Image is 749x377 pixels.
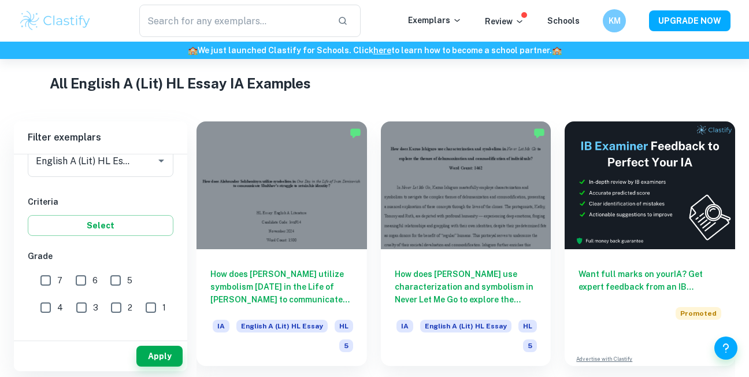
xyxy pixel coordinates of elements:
a: Advertise with Clastify [576,355,632,363]
span: 4 [57,301,63,314]
span: 5 [339,339,353,352]
a: Schools [547,16,580,25]
span: HL [518,320,537,332]
span: 2 [128,301,132,314]
h6: Level [28,333,173,346]
button: Apply [136,346,183,367]
img: Thumbnail [565,121,735,249]
span: 3 [93,301,98,314]
h6: How does [PERSON_NAME] use characterization and symbolism in Never Let Me Go to explore the theme... [395,268,537,306]
span: 5 [127,274,132,287]
p: Review [485,15,524,28]
button: Open [153,153,169,169]
button: Help and Feedback [714,337,737,360]
span: English A (Lit) HL Essay [420,320,511,332]
span: English A (Lit) HL Essay [236,320,328,332]
span: 🏫 [552,46,562,55]
span: IA [213,320,229,332]
span: HL [335,320,353,332]
button: UPGRADE NOW [649,10,731,31]
span: 7 [57,274,62,287]
h6: Filter exemplars [14,121,187,154]
span: 1 [162,301,166,314]
a: Want full marks on yourIA? Get expert feedback from an IB examiner!PromotedAdvertise with Clastify [565,121,735,366]
a: How does [PERSON_NAME] utilize symbolism [DATE] in the Life of [PERSON_NAME] to communicate [PERS... [196,121,367,366]
h6: Want full marks on your IA ? Get expert feedback from an IB examiner! [579,268,721,293]
h6: How does [PERSON_NAME] utilize symbolism [DATE] in the Life of [PERSON_NAME] to communicate [PERS... [210,268,353,306]
a: How does [PERSON_NAME] use characterization and symbolism in Never Let Me Go to explore the theme... [381,121,551,366]
span: Promoted [676,307,721,320]
h6: We just launched Clastify for Schools. Click to learn how to become a school partner. [2,44,747,57]
img: Clastify logo [18,9,92,32]
h6: Criteria [28,195,173,208]
span: 🏫 [188,46,198,55]
span: IA [396,320,413,332]
span: 6 [92,274,98,287]
p: Exemplars [408,14,462,27]
img: Marked [533,127,545,139]
input: Search for any exemplars... [139,5,328,37]
h6: Grade [28,250,173,263]
button: Select [28,215,173,236]
img: Marked [350,127,361,139]
h1: All English A (Lit) HL Essay IA Examples [50,73,699,94]
span: 5 [523,339,537,352]
button: KM [603,9,626,32]
h6: KM [608,14,621,27]
a: here [373,46,391,55]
